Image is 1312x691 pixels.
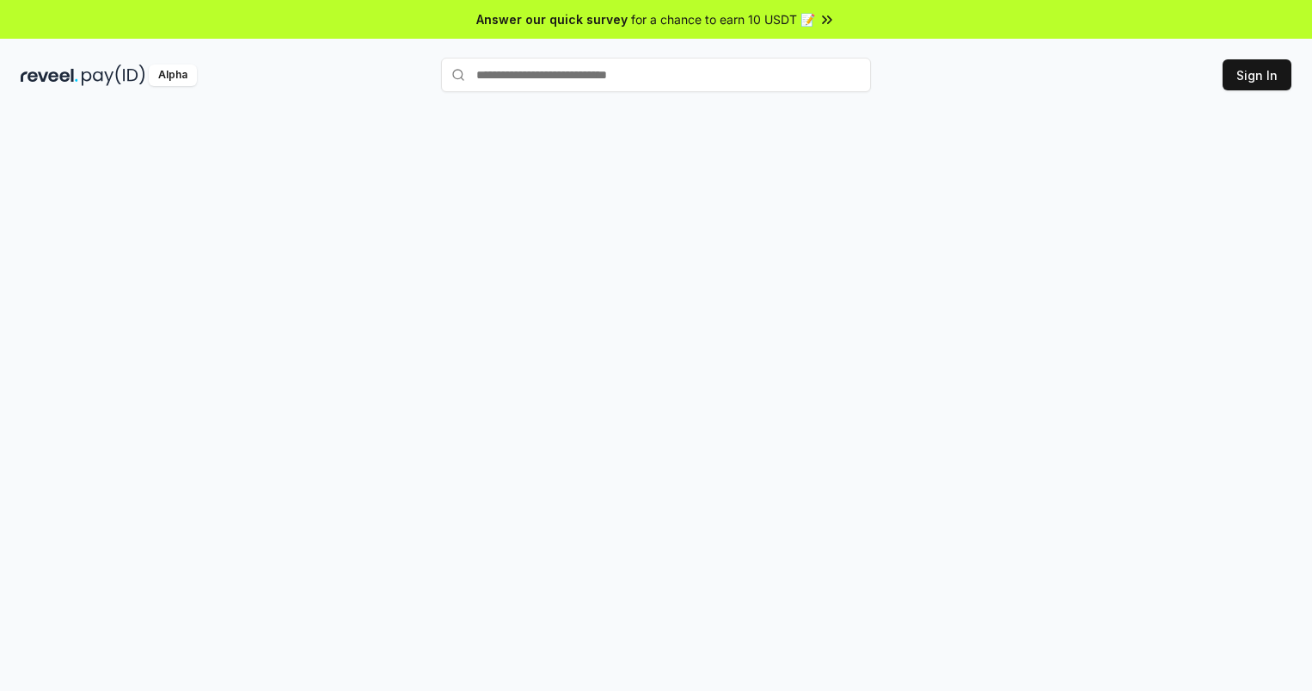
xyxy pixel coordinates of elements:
span: for a chance to earn 10 USDT 📝 [631,10,815,28]
div: Alpha [149,65,197,86]
img: reveel_dark [21,65,78,86]
button: Sign In [1223,59,1291,90]
img: pay_id [82,65,145,86]
span: Answer our quick survey [476,10,628,28]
